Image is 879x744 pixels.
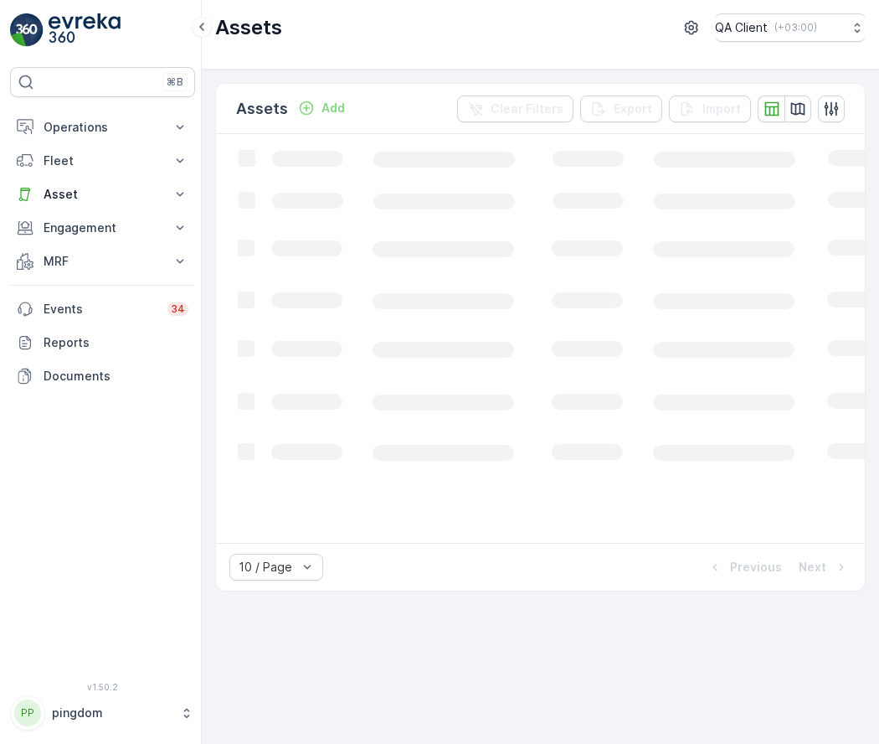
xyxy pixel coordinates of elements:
[457,96,573,122] button: Clear Filters
[715,13,866,42] button: QA Client(+03:00)
[10,326,195,359] a: Reports
[10,245,195,278] button: MRF
[10,111,195,144] button: Operations
[10,178,195,211] button: Asset
[580,96,662,122] button: Export
[797,557,851,577] button: Next
[10,292,195,326] a: Events34
[10,682,195,692] span: v 1.50.2
[10,211,195,245] button: Engagement
[52,705,172,721] p: pingdom
[49,13,121,47] img: logo_light-DOdMpM7g.png
[774,21,817,34] p: ( +03:00 )
[10,695,195,731] button: PPpingdom
[44,368,188,385] p: Documents
[44,301,157,318] p: Events
[44,253,162,270] p: MRF
[10,13,44,47] img: logo
[715,19,768,36] p: QA Client
[730,559,782,576] p: Previous
[669,96,751,122] button: Import
[44,152,162,169] p: Fleet
[702,101,741,117] p: Import
[167,75,183,89] p: ⌘B
[44,334,188,351] p: Reports
[44,119,162,136] p: Operations
[291,98,352,118] button: Add
[44,186,162,203] p: Asset
[321,100,345,116] p: Add
[14,700,41,726] div: PP
[614,101,652,117] p: Export
[10,359,195,393] a: Documents
[44,220,162,236] p: Engagement
[705,557,784,577] button: Previous
[171,302,185,316] p: 34
[215,14,282,41] p: Assets
[10,144,195,178] button: Fleet
[236,97,288,121] p: Assets
[799,559,826,576] p: Next
[491,101,563,117] p: Clear Filters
